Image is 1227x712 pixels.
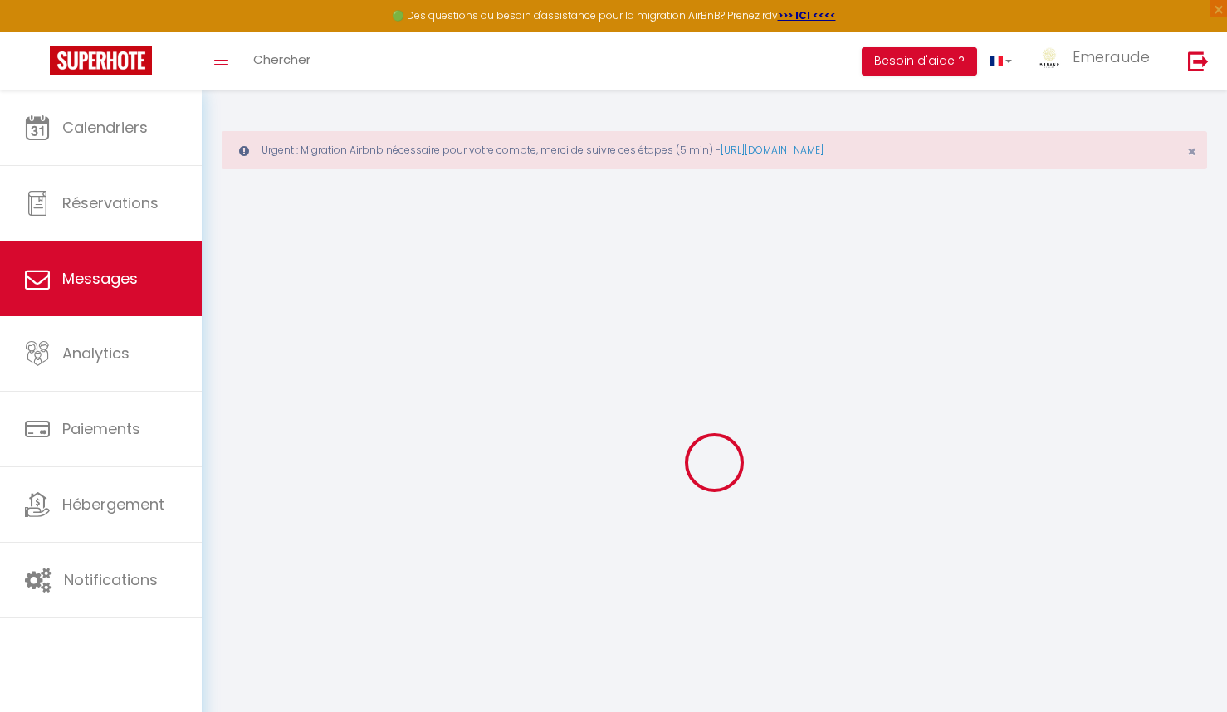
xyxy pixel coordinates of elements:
span: Calendriers [62,117,148,138]
span: Emeraude [1073,46,1150,67]
span: Paiements [62,418,140,439]
a: ... Emeraude [1024,32,1171,90]
span: Hébergement [62,494,164,514]
span: Analytics [62,343,130,363]
button: Close [1187,144,1196,159]
span: × [1187,141,1196,162]
button: Besoin d'aide ? [862,47,977,76]
a: >>> ICI <<<< [778,8,836,22]
span: Notifications [64,569,158,590]
span: Réservations [62,193,159,213]
div: Urgent : Migration Airbnb nécessaire pour votre compte, merci de suivre ces étapes (5 min) - [222,131,1207,169]
a: [URL][DOMAIN_NAME] [721,143,824,157]
img: ... [1037,47,1062,68]
img: logout [1188,51,1209,71]
a: Chercher [241,32,323,90]
span: Messages [62,268,138,289]
span: Chercher [253,51,310,68]
img: Super Booking [50,46,152,75]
